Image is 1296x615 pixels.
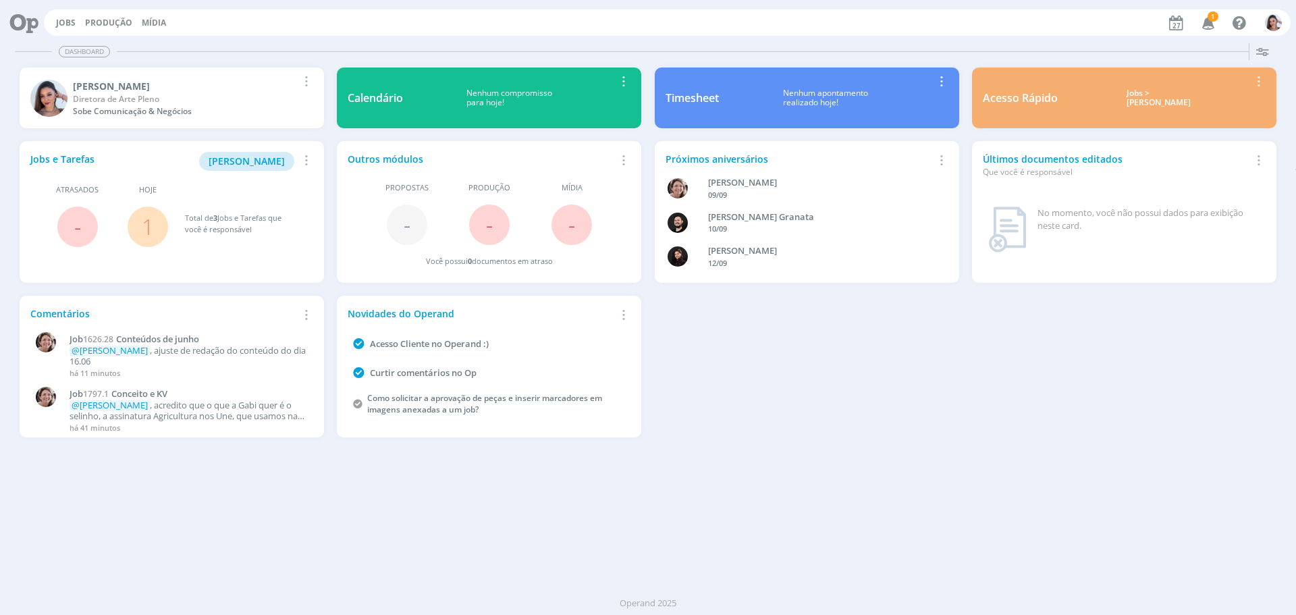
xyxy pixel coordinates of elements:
span: Produção [468,182,510,194]
span: 3 [213,213,217,223]
div: Últimos documentos editados [983,152,1250,178]
div: No momento, você não possui dados para exibição neste card. [1037,207,1260,233]
div: Nicole Bartz [73,79,298,93]
div: Acesso Rápido [983,90,1058,106]
a: Curtir comentários no Op [370,367,477,379]
span: - [568,210,575,239]
a: 1 [142,212,154,241]
a: Jobs [56,17,76,28]
div: Sobe Comunicação & Negócios [73,105,298,117]
a: TimesheetNenhum apontamentorealizado hoje! [655,68,959,128]
span: há 41 minutos [70,423,120,433]
img: A [668,178,688,198]
button: Mídia [138,18,170,28]
div: Calendário [348,90,403,106]
button: [PERSON_NAME] [199,152,294,171]
a: Mídia [142,17,166,28]
button: N [1264,11,1282,34]
span: 12/09 [708,258,727,268]
a: [PERSON_NAME] [199,154,294,167]
span: @[PERSON_NAME] [72,399,148,411]
button: Produção [81,18,136,28]
img: dashboard_not_found.png [988,207,1027,252]
div: Novidades do Operand [348,306,615,321]
div: Nenhum compromisso para hoje! [403,88,615,108]
div: Total de Jobs e Tarefas que você é responsável [185,213,300,235]
img: A [36,387,56,407]
a: Acesso Cliente no Operand :) [370,338,489,350]
span: 1626.28 [83,333,113,345]
span: Atrasados [56,184,99,196]
button: Jobs [52,18,80,28]
span: Dashboard [59,46,110,57]
span: 09/09 [708,190,727,200]
span: há 11 minutos [70,368,120,378]
div: Luana da Silva de Andrade [708,244,927,258]
button: 1 [1193,11,1221,35]
img: N [30,80,67,117]
span: 1 [1208,11,1218,22]
span: Conteúdos de junho [116,333,199,345]
div: Bruno Corralo Granata [708,211,927,224]
div: Nenhum apontamento realizado hoje! [719,88,933,108]
div: Jobs > [PERSON_NAME] [1068,88,1250,108]
img: N [1265,14,1282,31]
span: - [404,210,410,239]
img: B [668,213,688,233]
p: , ajuste de redação do conteúdo do dia 16.06 [70,346,306,367]
div: Você possui documentos em atraso [426,256,553,267]
img: A [36,332,56,352]
a: Job1797.1Conceito e KV [70,389,306,400]
span: 0 [468,256,472,266]
div: Outros módulos [348,152,615,166]
span: Propostas [385,182,429,194]
div: Que você é responsável [983,166,1250,178]
div: Aline Beatriz Jackisch [708,176,927,190]
span: @[PERSON_NAME] [72,344,148,356]
span: - [74,212,81,241]
span: - [486,210,493,239]
span: 1797.1 [83,388,109,400]
a: Job1626.28Conteúdos de junho [70,334,306,345]
div: Diretora de Arte Pleno [73,93,298,105]
span: Conceito e KV [111,387,167,400]
span: [PERSON_NAME] [209,155,285,167]
a: N[PERSON_NAME]Diretora de Arte PlenoSobe Comunicação & Negócios [20,68,324,128]
span: 10/09 [708,223,727,234]
a: Como solicitar a aprovação de peças e inserir marcadores em imagens anexadas a um job? [367,392,602,415]
img: L [668,246,688,267]
div: Comentários [30,306,298,321]
span: Hoje [139,184,157,196]
p: , acredito que o que a Gabi quer é o selinho, a assinatura Agricultura nos Une, que usamos nas pe... [70,400,306,421]
div: Próximos aniversários [666,152,933,166]
div: Timesheet [666,90,719,106]
div: Jobs e Tarefas [30,152,298,171]
span: Mídia [562,182,583,194]
a: Produção [85,17,132,28]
